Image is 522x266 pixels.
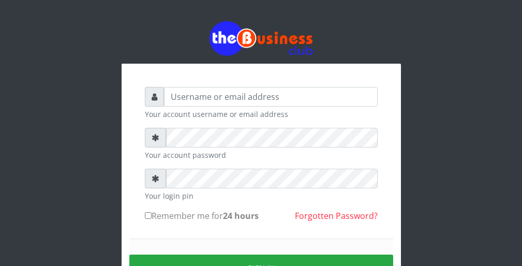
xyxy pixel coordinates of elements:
[145,109,378,120] small: Your account username or email address
[145,150,378,160] small: Your account password
[145,212,152,219] input: Remember me for24 hours
[145,210,259,222] label: Remember me for
[145,190,378,201] small: Your login pin
[164,87,378,107] input: Username or email address
[295,210,378,221] a: Forgotten Password?
[223,210,259,221] b: 24 hours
